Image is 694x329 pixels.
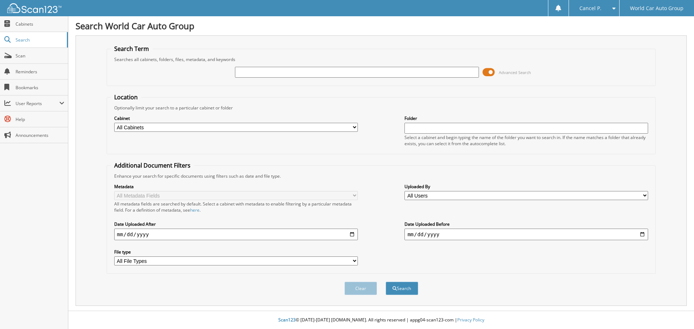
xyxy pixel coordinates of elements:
span: Reminders [16,69,64,75]
span: Cabinets [16,21,64,27]
span: Advanced Search [499,70,531,75]
button: Clear [344,282,377,295]
label: Cabinet [114,115,358,121]
span: World Car Auto Group [630,6,684,10]
div: Select a cabinet and begin typing the name of the folder you want to search in. If the name match... [404,134,648,147]
label: Date Uploaded After [114,221,358,227]
span: Announcements [16,132,64,138]
div: © [DATE]-[DATE] [DOMAIN_NAME]. All rights reserved | appg04-scan123-com | [68,311,694,329]
span: Scan [16,53,64,59]
h1: Search World Car Auto Group [76,20,687,32]
legend: Location [111,93,141,101]
img: scan123-logo-white.svg [7,3,61,13]
div: Searches all cabinets, folders, files, metadata, and keywords [111,56,652,62]
span: Cancel P. [579,6,601,10]
span: Help [16,116,64,122]
span: Scan123 [278,317,296,323]
label: Date Uploaded Before [404,221,648,227]
label: Folder [404,115,648,121]
span: Bookmarks [16,85,64,91]
input: start [114,229,358,240]
a: here [190,207,200,213]
label: Metadata [114,183,358,190]
legend: Additional Document Filters [111,161,194,169]
span: Search [16,37,63,43]
div: Optionally limit your search to a particular cabinet or folder [111,105,652,111]
a: Privacy Policy [457,317,484,323]
legend: Search Term [111,45,153,53]
div: All metadata fields are searched by default. Select a cabinet with metadata to enable filtering b... [114,201,358,213]
button: Search [386,282,418,295]
input: end [404,229,648,240]
label: Uploaded By [404,183,648,190]
div: Enhance your search for specific documents using filters such as date and file type. [111,173,652,179]
label: File type [114,249,358,255]
span: User Reports [16,100,59,107]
